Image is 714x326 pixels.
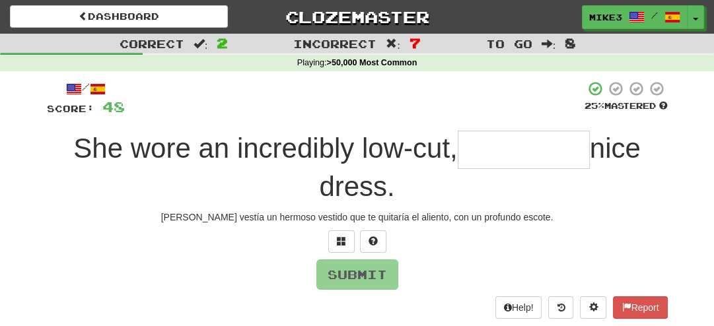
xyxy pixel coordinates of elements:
span: 7 [410,35,421,51]
a: Mike3 / [582,5,688,29]
button: Single letter hint - you only get 1 per sentence and score half the points! alt+h [360,230,386,253]
button: Submit [316,259,398,290]
div: / [47,81,125,97]
strong: >50,000 Most Common [326,58,417,67]
span: : [386,38,400,49]
span: Mike3 [589,11,622,23]
span: 8 [565,35,576,51]
div: [PERSON_NAME] vestía un hermoso vestido que te quitaría el aliento, con un profundo escote. [47,211,668,224]
button: Round history (alt+y) [548,296,573,319]
div: Mastered [585,100,668,112]
span: Correct [120,37,184,50]
button: Switch sentence to multiple choice alt+p [328,230,355,253]
button: Report [613,296,667,319]
span: 2 [217,35,228,51]
span: She wore an incredibly low-cut, [73,133,457,164]
span: : [542,38,556,49]
button: Help! [495,296,542,319]
a: Dashboard [10,5,228,28]
span: 48 [102,98,125,115]
span: Score: [47,103,94,114]
span: 25 % [585,100,604,111]
span: : [194,38,208,49]
span: Incorrect [293,37,376,50]
span: / [651,11,658,20]
a: Clozemaster [248,5,466,28]
span: To go [486,37,532,50]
